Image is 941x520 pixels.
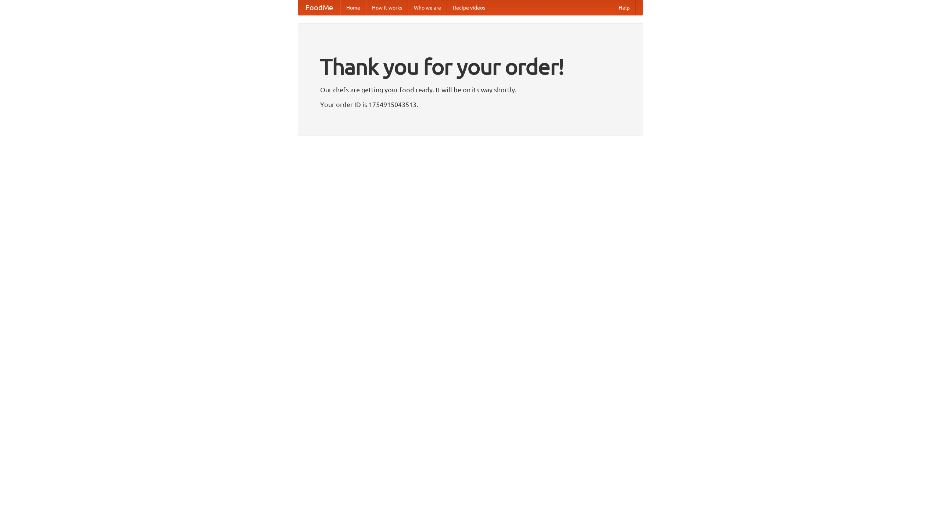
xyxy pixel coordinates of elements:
a: Who we are [408,0,447,15]
p: Your order ID is 1754915043513. [320,99,621,110]
a: How it works [366,0,408,15]
a: FoodMe [298,0,340,15]
h1: Thank you for your order! [320,49,621,84]
a: Help [613,0,636,15]
p: Our chefs are getting your food ready. It will be on its way shortly. [320,84,621,95]
a: Home [340,0,366,15]
a: Recipe videos [447,0,491,15]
